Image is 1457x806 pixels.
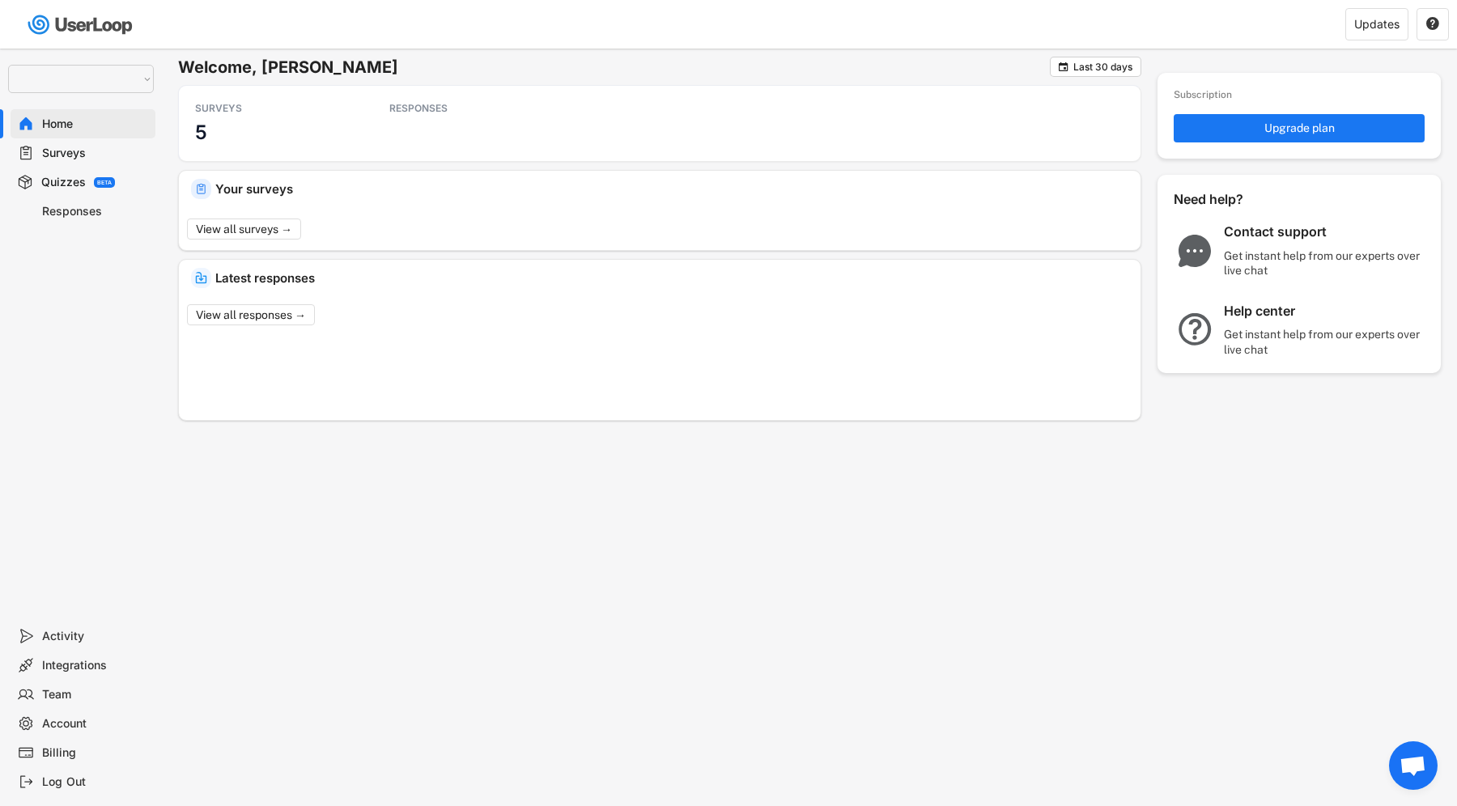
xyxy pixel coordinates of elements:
[1425,17,1440,32] button: 
[1224,248,1426,278] div: Get instant help from our experts over live chat
[195,102,341,115] div: SURVEYS
[1224,223,1426,240] div: Contact support
[178,57,1050,78] h6: Welcome, [PERSON_NAME]
[42,629,149,644] div: Activity
[1057,61,1069,73] button: 
[389,102,535,115] div: RESPONSES
[1059,61,1068,73] text: 
[41,175,86,190] div: Quizzes
[42,774,149,790] div: Log Out
[1224,327,1426,356] div: Get instant help from our experts over live chat
[195,272,207,284] img: IncomingMajor.svg
[1354,19,1400,30] div: Updates
[1174,313,1216,346] img: QuestionMarkInverseMajor.svg
[42,658,149,673] div: Integrations
[195,120,207,145] h3: 5
[187,218,301,240] button: View all surveys →
[1224,303,1426,320] div: Help center
[1174,114,1425,142] button: Upgrade plan
[42,204,149,219] div: Responses
[1426,16,1439,31] text: 
[42,117,149,132] div: Home
[187,304,315,325] button: View all responses →
[1174,191,1287,208] div: Need help?
[215,183,1128,195] div: Your surveys
[1174,89,1232,102] div: Subscription
[97,180,112,185] div: BETA
[42,716,149,732] div: Account
[42,146,149,161] div: Surveys
[42,745,149,761] div: Billing
[42,687,149,702] div: Team
[1073,62,1132,72] div: Last 30 days
[1389,741,1438,790] div: Open chat
[1174,235,1216,267] img: ChatMajor.svg
[215,272,1128,284] div: Latest responses
[24,8,138,41] img: userloop-logo-01.svg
